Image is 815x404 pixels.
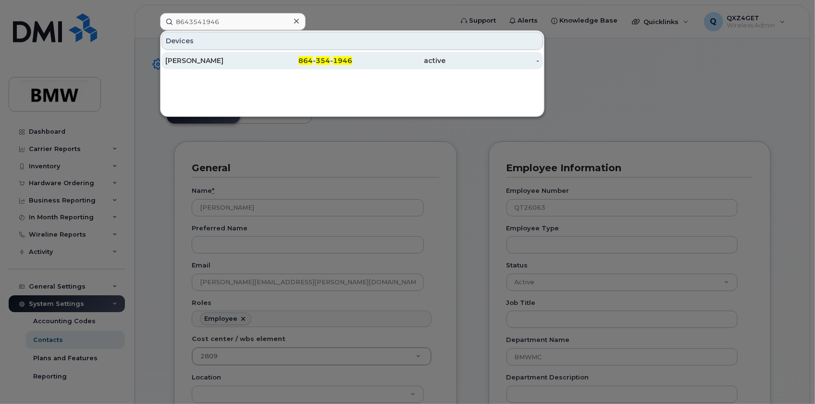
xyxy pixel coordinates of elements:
[333,56,352,65] span: 1946
[259,56,353,65] div: - -
[165,56,259,65] div: [PERSON_NAME]
[773,362,808,397] iframe: Messenger Launcher
[298,56,313,65] span: 864
[446,56,540,65] div: -
[161,32,543,50] div: Devices
[352,56,446,65] div: active
[161,52,543,69] a: [PERSON_NAME]864-354-1946active-
[316,56,330,65] span: 354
